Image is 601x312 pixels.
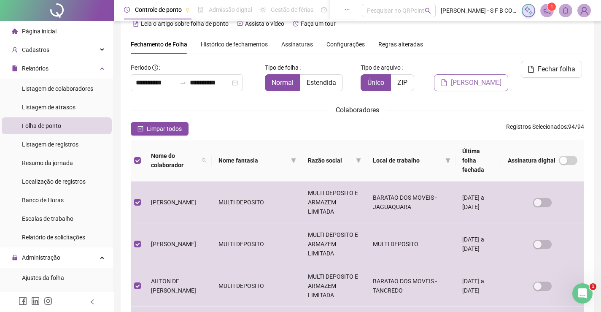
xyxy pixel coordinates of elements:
[538,64,575,74] span: Fechar folha
[147,124,182,133] span: Limpar todos
[378,41,423,47] span: Regras alteradas
[12,28,18,34] span: home
[572,283,593,304] iframe: Intercom live chat
[455,265,501,307] td: [DATE] a [DATE]
[151,151,198,170] span: Nome do colaborador
[22,197,64,203] span: Banco de Horas
[141,20,229,27] span: Leia o artigo sobre folha de ponto
[366,182,455,223] td: BARATAO DOS MOVEIS - JAGUAQUARA
[455,223,501,265] td: [DATE] a [DATE]
[444,154,452,167] span: filter
[237,21,243,27] span: youtube
[180,79,186,86] span: swap-right
[356,158,361,163] span: filter
[260,7,266,13] span: sun
[354,154,363,167] span: filter
[212,265,301,307] td: MULTI DEPOSITO
[397,79,407,87] span: ZIP
[307,79,336,87] span: Estendida
[344,7,350,13] span: ellipsis
[22,178,86,185] span: Localização de registros
[455,182,501,223] td: [DATE] a [DATE]
[22,85,93,92] span: Listagem de colaboradores
[271,6,313,13] span: Gestão de férias
[22,215,73,222] span: Escalas de trabalho
[508,156,555,165] span: Assinatura digital
[131,122,189,136] button: Limpar todos
[22,141,78,148] span: Listagem de registros
[445,158,450,163] span: filter
[543,7,551,14] span: notification
[89,299,95,305] span: left
[12,65,18,71] span: file
[425,8,431,14] span: search
[202,158,207,163] span: search
[336,106,379,114] span: Colaboradores
[245,20,284,27] span: Assista o vídeo
[201,41,268,48] span: Histórico de fechamentos
[44,297,52,305] span: instagram
[22,234,85,241] span: Relatório de solicitações
[308,156,353,165] span: Razão social
[22,28,57,35] span: Página inicial
[326,41,365,47] span: Configurações
[528,66,534,73] span: file
[361,63,401,72] span: Tipo de arquivo
[124,7,130,13] span: clock-circle
[265,63,299,72] span: Tipo de folha
[200,149,208,171] span: search
[301,265,366,307] td: MULTI DEPOSITO E ARMAZEM LIMITADA
[218,156,288,165] span: Nome fantasia
[578,4,590,17] img: 82559
[198,7,204,13] span: file-done
[133,21,139,27] span: file-text
[373,156,442,165] span: Local de trabalho
[301,182,366,223] td: MULTI DEPOSITO E ARMAZEM LIMITADA
[521,61,582,78] button: Fechar folha
[293,21,299,27] span: history
[22,274,64,281] span: Ajustes da folha
[19,297,27,305] span: facebook
[281,41,313,47] span: Assinaturas
[22,46,49,53] span: Cadastros
[524,6,533,15] img: sparkle-icon.fc2bf0ac1784a2077858766a79e2daf3.svg
[441,79,447,86] span: file
[131,41,187,48] span: Fechamento de Folha
[137,126,143,132] span: check-square
[321,7,327,13] span: dashboard
[301,223,366,265] td: MULTI DEPOSITO E ARMAZEM LIMITADA
[31,297,40,305] span: linkedin
[209,6,252,13] span: Admissão digital
[22,254,60,261] span: Administração
[12,255,18,260] span: lock
[212,182,301,223] td: MULTI DEPOSITO
[366,223,455,265] td: MULTI DEPOSITO
[151,199,196,206] span: [PERSON_NAME]
[434,74,508,91] button: [PERSON_NAME]
[185,8,190,13] span: pushpin
[506,122,584,136] span: : 94 / 94
[180,79,186,86] span: to
[151,278,196,294] span: AILTON DE [PERSON_NAME]
[22,65,49,72] span: Relatórios
[506,123,567,130] span: Registros Selecionados
[212,223,301,265] td: MULTI DEPOSITO
[366,265,455,307] td: BARATAO DOS MOVEIS - TANCREDO
[451,78,501,88] span: [PERSON_NAME]
[135,6,182,13] span: Controle de ponto
[590,283,596,290] span: 1
[152,65,158,71] span: info-circle
[291,158,296,163] span: filter
[272,79,294,87] span: Normal
[547,3,556,11] sup: 1
[562,7,569,14] span: bell
[12,47,18,53] span: user-add
[301,20,336,27] span: Faça um tour
[22,122,61,129] span: Folha de ponto
[367,79,384,87] span: Único
[22,104,75,111] span: Listagem de atrasos
[289,154,298,167] span: filter
[22,160,73,166] span: Resumo da jornada
[131,64,151,71] span: Período
[550,4,553,10] span: 1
